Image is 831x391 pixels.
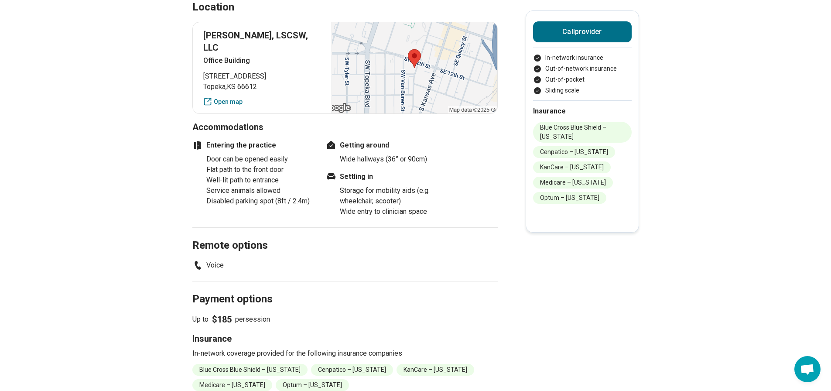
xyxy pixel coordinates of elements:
li: Disabled parking spot (8ft / 2.4m) [206,196,315,206]
h4: Entering the practice [192,140,315,151]
li: Cenpatico – [US_STATE] [311,364,393,376]
li: Optum – [US_STATE] [276,379,349,391]
li: KanCare – [US_STATE] [397,364,474,376]
li: Wide entry to clinician space [340,206,448,217]
a: Open map [203,97,321,106]
p: In-network coverage provided for the following insurance companies [192,348,498,359]
h2: Payment options [192,271,498,307]
li: Door can be opened easily [206,154,315,165]
li: Blue Cross Blue Shield – [US_STATE] [192,364,308,376]
div: Open chat [794,356,821,382]
li: Optum – [US_STATE] [533,192,606,204]
li: Medicare – [US_STATE] [192,379,272,391]
p: Up to per session [192,313,498,326]
h4: Settling in [326,171,448,182]
h2: Remote options [192,217,498,253]
ul: Payment options [533,53,632,95]
li: Well-lit path to entrance [206,175,315,185]
li: Medicare – [US_STATE] [533,177,613,189]
li: KanCare – [US_STATE] [533,161,611,173]
li: Voice [192,260,224,271]
li: Wide hallways (36” or 90cm) [340,154,448,165]
p: Office Building [203,55,321,66]
button: Callprovider [533,21,632,42]
h2: Insurance [533,106,632,117]
span: $185 [212,313,232,326]
li: Sliding scale [533,86,632,95]
h3: Accommodations [192,121,498,133]
h3: Insurance [192,333,498,345]
li: Service animals allowed [206,185,315,196]
li: Out-of-network insurance [533,64,632,73]
li: Cenpatico – [US_STATE] [533,146,615,158]
li: Flat path to the front door [206,165,315,175]
li: Storage for mobility aids (e.g. wheelchair, scooter) [340,185,448,206]
span: [STREET_ADDRESS] [203,71,321,82]
li: In-network insurance [533,53,632,62]
h4: Getting around [326,140,448,151]
p: [PERSON_NAME], LSCSW, LLC [203,29,321,54]
li: Out-of-pocket [533,75,632,84]
li: Blue Cross Blue Shield – [US_STATE] [533,122,632,143]
span: Topeka , KS 66612 [203,82,321,92]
